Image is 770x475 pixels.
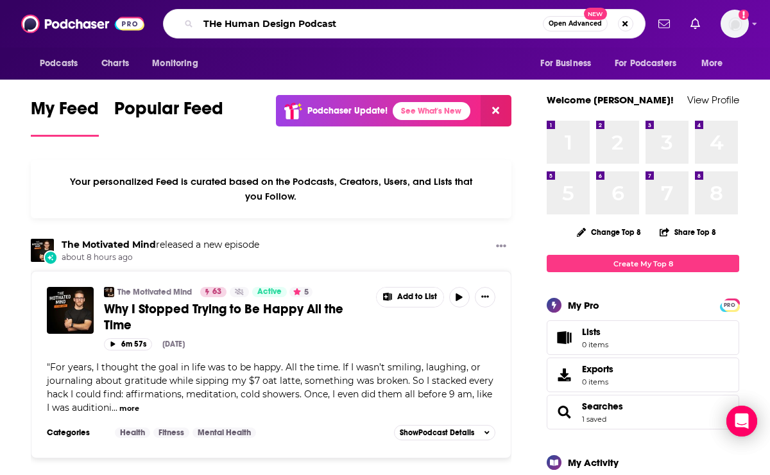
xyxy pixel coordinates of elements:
img: Why I Stopped Trying to Be Happy All the Time [47,287,94,334]
a: Active [252,287,287,297]
a: The Motivated Mind [62,239,156,250]
span: ... [112,402,117,413]
svg: Add a profile image [739,10,749,20]
button: 5 [289,287,312,297]
span: about 8 hours ago [62,252,259,263]
div: Open Intercom Messenger [726,406,757,436]
span: Popular Feed [114,98,223,127]
span: Lists [551,329,577,347]
span: Searches [547,395,739,429]
a: Lists [547,320,739,355]
a: Create My Top 8 [547,255,739,272]
a: View Profile [687,94,739,106]
button: open menu [31,51,94,76]
button: Show More Button [491,239,511,255]
span: Charts [101,55,129,73]
span: Open Advanced [549,21,602,27]
a: Show notifications dropdown [685,13,705,35]
button: Show profile menu [721,10,749,38]
span: Logged in as sarahhallprinc [721,10,749,38]
span: 63 [212,286,221,298]
input: Search podcasts, credits, & more... [198,13,543,34]
a: Why I Stopped Trying to Be Happy All the Time [104,301,367,333]
a: Welcome [PERSON_NAME]! [547,94,674,106]
a: Popular Feed [114,98,223,137]
span: My Feed [31,98,99,127]
span: Add to List [397,292,437,302]
span: For Podcasters [615,55,676,73]
span: Active [257,286,282,298]
img: The Motivated Mind [104,287,114,297]
button: Show More Button [377,288,443,307]
a: 63 [200,287,227,297]
span: Exports [582,363,613,375]
span: 0 items [582,340,608,349]
a: Show notifications dropdown [653,13,675,35]
img: User Profile [721,10,749,38]
button: open menu [531,51,607,76]
h3: Categories [47,427,105,438]
div: My Activity [568,456,619,469]
img: Podchaser - Follow, Share and Rate Podcasts [21,12,144,36]
button: Change Top 8 [569,224,649,240]
span: PRO [722,300,737,310]
div: Your personalized Feed is curated based on the Podcasts, Creators, Users, and Lists that you Follow. [31,160,511,218]
button: Open AdvancedNew [543,16,608,31]
button: ShowPodcast Details [394,425,495,440]
span: Lists [582,326,608,338]
button: Share Top 8 [659,220,717,245]
button: open menu [606,51,695,76]
a: Searches [582,401,623,412]
a: Health [115,427,150,438]
a: Fitness [153,427,189,438]
span: More [701,55,723,73]
a: 1 saved [582,415,606,424]
span: For Business [540,55,591,73]
span: Exports [551,366,577,384]
button: Show More Button [475,287,495,307]
button: more [119,403,139,414]
a: See What's New [393,102,470,120]
button: open menu [692,51,739,76]
button: 6m 57s [104,338,152,350]
a: PRO [722,300,737,309]
span: Why I Stopped Trying to Be Happy All the Time [104,301,343,333]
span: For years, I thought the goal in life was to be happy. All the time. If I wasn’t smiling, laughin... [47,361,493,413]
span: Monitoring [152,55,198,73]
a: The Motivated Mind [117,287,192,297]
img: The Motivated Mind [31,239,54,262]
a: Exports [547,358,739,392]
div: New Episode [44,250,58,264]
div: My Pro [568,299,599,311]
span: 0 items [582,377,613,386]
a: My Feed [31,98,99,137]
span: Podcasts [40,55,78,73]
span: New [584,8,607,20]
a: Charts [93,51,137,76]
button: open menu [143,51,214,76]
div: [DATE] [162,340,185,349]
div: Search podcasts, credits, & more... [163,9,646,39]
h3: released a new episode [62,239,259,251]
a: Searches [551,403,577,421]
span: Lists [582,326,601,338]
a: Mental Health [193,427,256,438]
span: Show Podcast Details [400,428,474,437]
p: Podchaser Update! [307,105,388,116]
span: " [47,361,493,413]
